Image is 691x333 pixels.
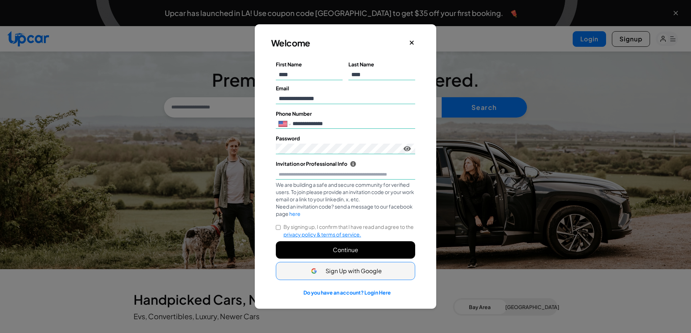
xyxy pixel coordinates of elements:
button: Sign Up with Google [276,262,415,280]
button: Continue [276,241,415,259]
label: Invitation or Professional Info [276,160,415,168]
span: Sign Up with Google [326,267,382,275]
label: Last Name [348,61,415,68]
span: privacy policy & terms of service. [283,231,361,238]
label: Password [276,135,415,142]
a: Do you have an account? Login Here [303,289,391,296]
label: By signing up, I confirm that I have read and agree to the [283,223,415,238]
label: Email [276,85,415,92]
button: Toggle password visibility [404,145,411,152]
h3: Welcome [271,37,391,49]
img: Google Icon [310,267,318,275]
div: We are building a safe and secure community for verified users. To join please provide an invitat... [276,181,415,217]
label: Phone Number [276,110,415,118]
a: here [289,210,300,217]
label: First Name [276,61,343,68]
button: Close [406,37,417,49]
